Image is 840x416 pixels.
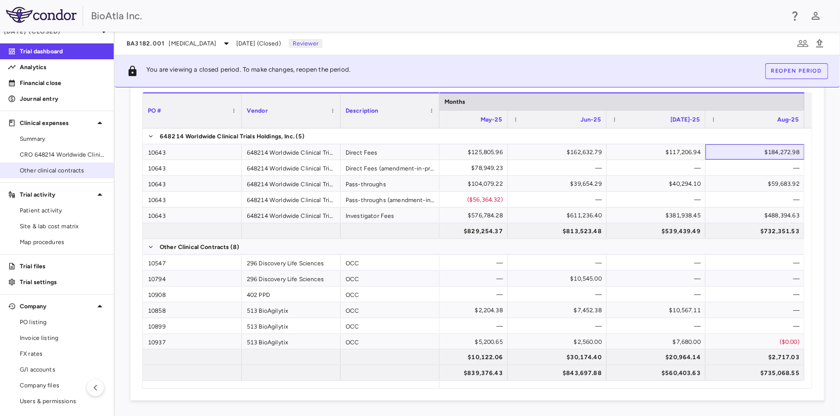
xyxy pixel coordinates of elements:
span: May-25 [481,116,503,123]
div: $735,068.55 [714,365,799,381]
span: 648214 Worldwide Clinical Trials Holdings, Inc. [160,128,295,144]
span: Description [346,107,379,114]
div: Pass-throughs [341,176,440,191]
div: 10899 [143,318,242,333]
span: [DATE]-25 [671,116,701,123]
div: — [517,318,602,334]
div: — [616,271,701,287]
div: $381,938.45 [616,208,701,223]
p: Trial files [20,262,106,271]
p: Trial settings [20,278,106,287]
div: 10794 [143,271,242,286]
div: — [517,160,602,176]
div: 10643 [143,144,242,160]
span: Other Clinical Contracts [160,239,229,255]
div: $78,949.23 [418,160,503,176]
div: 10643 [143,160,242,175]
div: — [616,287,701,302]
span: Summary [20,134,106,143]
div: $162,632.79 [517,144,602,160]
div: — [714,287,799,302]
p: You are viewing a closed period. To make changes, reopen the period. [146,65,351,77]
div: OCC [341,271,440,286]
div: 513 BioAgilytix [242,302,341,318]
div: Direct Fees (amendment-in-progress) [341,160,440,175]
div: $2,204.38 [418,302,503,318]
p: Clinical expenses [20,119,94,127]
div: OCC [341,287,440,302]
div: — [616,160,701,176]
div: $5,200.65 [418,334,503,350]
span: Site & lab cost matrix [20,222,106,231]
span: PO # [148,107,162,114]
div: Investigator Fees [341,208,440,223]
div: $488,394.63 [714,208,799,223]
div: 648214 Worldwide Clinical Trials Holdings, Inc. [242,192,341,207]
div: — [418,318,503,334]
div: 10643 [143,208,242,223]
div: Pass-throughs (amendment-in-progress) [341,192,440,207]
div: ($0.00) [714,334,799,350]
div: — [714,318,799,334]
div: $611,236.40 [517,208,602,223]
span: (8) [230,239,239,255]
span: PO listing [20,318,106,327]
div: $20,964.14 [616,349,701,365]
div: 648214 Worldwide Clinical Trials Holdings, Inc. [242,208,341,223]
span: Patient activity [20,206,106,215]
span: CRO 648214 Worldwide Clinical Trials Holdings, Inc. [20,150,106,159]
span: Jun-25 [580,116,602,123]
div: 10858 [143,302,242,318]
span: [MEDICAL_DATA] [169,39,217,48]
span: Company files [20,381,106,390]
div: — [418,287,503,302]
div: 10908 [143,287,242,302]
div: $40,294.10 [616,176,701,192]
p: Analytics [20,63,106,72]
div: 10643 [143,192,242,207]
div: ($56,364.32) [418,192,503,208]
p: Trial dashboard [20,47,106,56]
div: — [616,192,701,208]
span: [DATE] (Closed) [236,39,281,48]
span: Users & permissions [20,397,106,406]
div: 296 Discovery Life Sciences [242,271,341,286]
p: Company [20,302,94,311]
div: — [517,255,602,271]
span: Vendor [247,107,268,114]
div: — [418,255,503,271]
div: $2,560.00 [517,334,602,350]
span: G/l accounts [20,365,106,374]
div: 10643 [143,176,242,191]
div: OCC [341,334,440,349]
div: $813,523.48 [517,223,602,239]
p: Reviewer [289,39,322,48]
div: $10,567.11 [616,302,701,318]
div: $2,717.03 [714,349,799,365]
div: 648214 Worldwide Clinical Trials Holdings, Inc. [242,160,341,175]
div: OCC [341,255,440,270]
button: Reopen period [765,63,828,79]
div: 648214 Worldwide Clinical Trials Holdings, Inc. [242,144,341,160]
p: Trial activity [20,190,94,199]
div: $829,254.37 [418,223,503,239]
div: 513 BioAgilytix [242,334,341,349]
div: — [714,160,799,176]
span: Map procedures [20,238,106,247]
div: — [714,302,799,318]
div: — [418,271,503,287]
span: Other clinical contracts [20,166,106,175]
div: — [714,192,799,208]
span: FX rates [20,349,106,358]
div: — [714,255,799,271]
div: OCC [341,302,440,318]
div: — [616,255,701,271]
div: $7,680.00 [616,334,701,350]
div: $125,805.96 [418,144,503,160]
span: Aug-25 [777,116,799,123]
div: 296 Discovery Life Sciences [242,255,341,270]
div: 402 PPD [242,287,341,302]
div: BioAtla Inc. [91,8,783,23]
div: $843,697.88 [517,365,602,381]
div: 10547 [143,255,242,270]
